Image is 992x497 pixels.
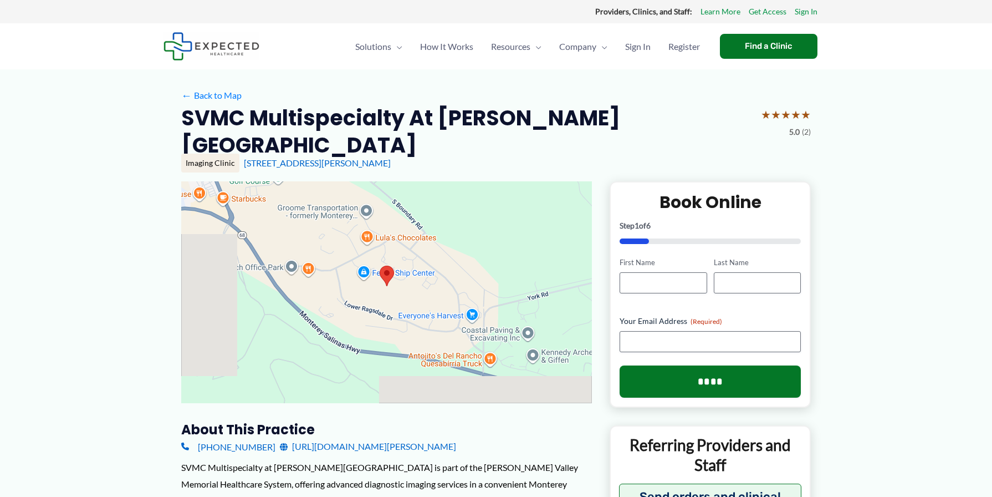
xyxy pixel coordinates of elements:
label: Last Name [714,257,801,268]
a: Learn More [700,4,740,19]
a: [STREET_ADDRESS][PERSON_NAME] [244,158,391,168]
span: Menu Toggle [391,27,402,66]
a: Sign In [795,4,817,19]
span: Menu Toggle [530,27,541,66]
nav: Primary Site Navigation [346,27,709,66]
a: CompanyMenu Toggle [550,27,616,66]
a: How It Works [411,27,482,66]
a: [URL][DOMAIN_NAME][PERSON_NAME] [280,438,456,455]
span: Solutions [355,27,391,66]
span: Menu Toggle [596,27,607,66]
span: (Required) [691,317,722,326]
span: 6 [646,221,651,230]
div: Imaging Clinic [181,154,239,173]
a: Sign In [616,27,659,66]
span: ★ [771,104,781,125]
label: Your Email Address [620,316,801,327]
span: Company [559,27,596,66]
a: ←Back to Map [181,87,242,104]
img: Expected Healthcare Logo - side, dark font, small [163,32,259,60]
label: First Name [620,257,707,268]
span: 1 [635,221,639,230]
h2: Book Online [620,191,801,213]
span: Resources [491,27,530,66]
a: Find a Clinic [720,34,817,59]
h3: About this practice [181,421,592,438]
span: ★ [801,104,811,125]
a: Register [659,27,709,66]
span: ★ [761,104,771,125]
span: Register [668,27,700,66]
a: [PHONE_NUMBER] [181,438,275,455]
a: ResourcesMenu Toggle [482,27,550,66]
span: ★ [791,104,801,125]
a: SolutionsMenu Toggle [346,27,411,66]
span: Sign In [625,27,651,66]
span: 5.0 [789,125,800,139]
span: How It Works [420,27,473,66]
a: Get Access [749,4,786,19]
span: ★ [781,104,791,125]
span: (2) [802,125,811,139]
span: ← [181,90,192,100]
p: Step of [620,222,801,230]
h2: SVMC Multispecialty at [PERSON_NAME][GEOGRAPHIC_DATA] [181,104,752,159]
strong: Providers, Clinics, and Staff: [595,7,692,16]
p: Referring Providers and Staff [619,435,801,475]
